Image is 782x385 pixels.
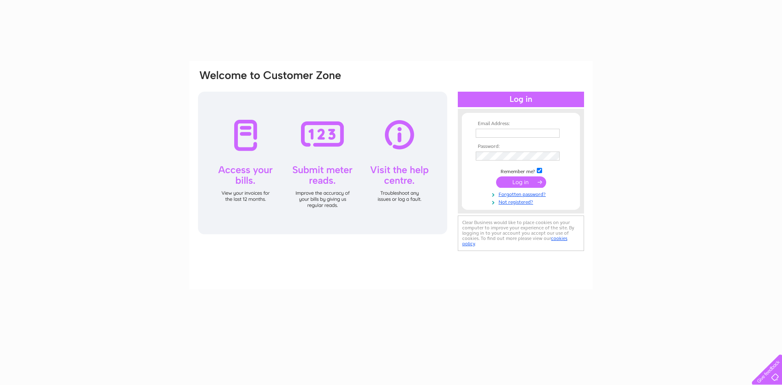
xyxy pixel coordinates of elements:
[474,144,568,150] th: Password:
[462,235,567,246] a: cookies policy
[474,167,568,175] td: Remember me?
[476,190,568,198] a: Forgotten password?
[476,198,568,205] a: Not registered?
[496,176,546,188] input: Submit
[474,121,568,127] th: Email Address:
[458,216,584,251] div: Clear Business would like to place cookies on your computer to improve your experience of the sit...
